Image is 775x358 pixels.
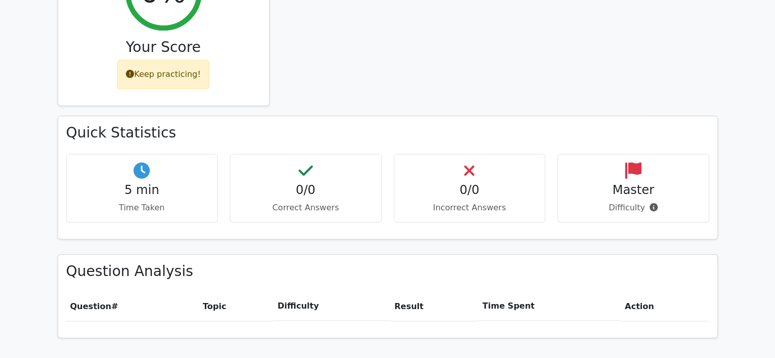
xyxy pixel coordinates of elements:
p: Time Taken [75,202,209,214]
p: Correct Answers [238,202,373,214]
th: Time Spent [478,292,621,321]
th: Result [390,292,478,321]
h3: Your Score [66,39,261,56]
h3: Question Analysis [66,263,709,280]
span: Question [70,301,112,311]
h4: 5 min [75,183,209,198]
th: Action [621,292,709,321]
h4: 0/0 [238,183,373,198]
p: Incorrect Answers [403,202,537,214]
th: Topic [199,292,274,321]
h4: Master [566,183,701,198]
h3: Quick Statistics [66,124,709,142]
h4: 0/0 [403,183,537,198]
p: Difficulty [566,202,701,214]
th: Difficulty [274,292,390,321]
div: Keep practicing! [117,60,209,89]
th: # [66,292,199,321]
